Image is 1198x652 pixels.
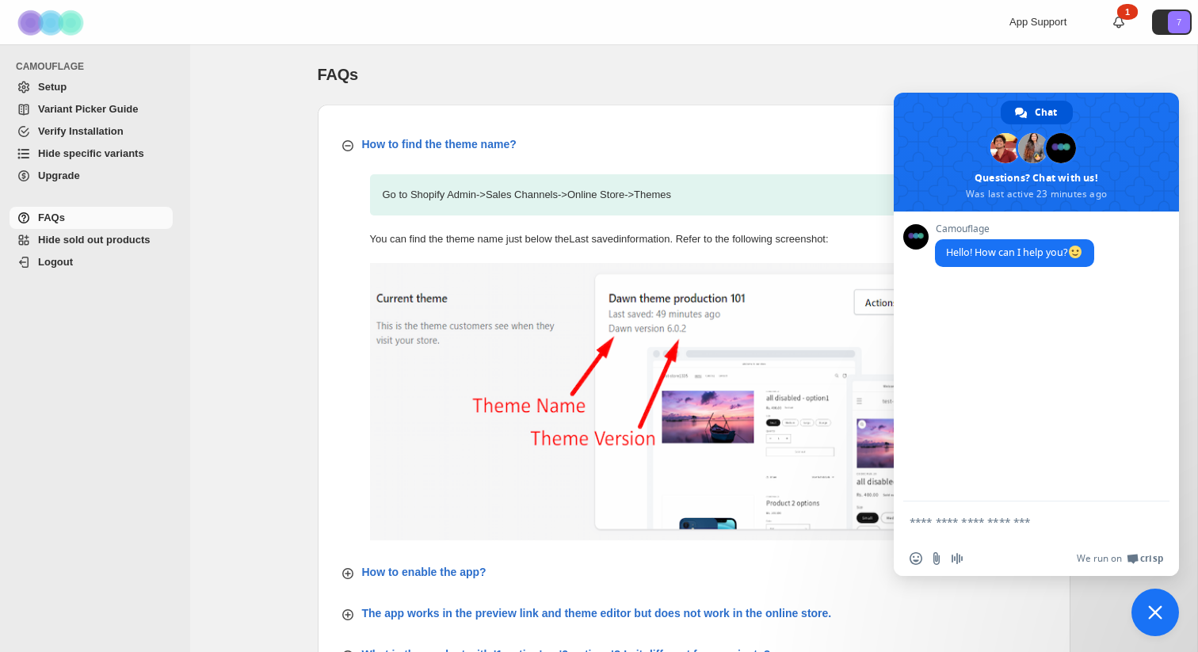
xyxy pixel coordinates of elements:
button: The app works in the preview link and theme editor but does not work in the online store. [330,599,1058,627]
a: FAQs [10,207,173,229]
span: Variant Picker Guide [38,103,138,115]
button: How to enable the app? [330,558,1058,586]
div: Close chat [1131,589,1179,636]
span: Hide specific variants [38,147,144,159]
span: Camouflage [935,223,1094,234]
p: The app works in the preview link and theme editor but does not work in the online store. [362,605,832,621]
p: You can find the theme name just below the Last saved information. Refer to the following screens... [370,231,952,247]
text: 7 [1177,17,1181,27]
a: Upgrade [10,165,173,187]
span: FAQs [318,66,358,83]
span: Hide sold out products [38,234,151,246]
span: CAMOUFLAGE [16,60,179,73]
span: Logout [38,256,73,268]
span: Audio message [951,552,963,565]
a: Hide specific variants [10,143,173,165]
span: Setup [38,81,67,93]
p: How to find the theme name? [362,136,517,152]
span: App Support [1009,16,1066,28]
a: We run onCrisp [1077,552,1163,565]
div: Chat [1001,101,1073,124]
button: How to find the theme name? [330,130,1058,158]
img: Camouflage [13,1,92,44]
p: Go to Shopify Admin -> Sales Channels -> Online Store -> Themes [370,174,952,215]
textarea: Compose your message... [910,515,1128,529]
span: Insert an emoji [910,552,922,565]
img: find-theme-name [370,263,1004,540]
span: Verify Installation [38,125,124,137]
p: How to enable the app? [362,564,486,580]
span: Upgrade [38,170,80,181]
button: Avatar with initials 7 [1152,10,1192,35]
a: Setup [10,76,173,98]
span: Hello! How can I help you? [946,246,1083,259]
a: Logout [10,251,173,273]
a: Hide sold out products [10,229,173,251]
span: We run on [1077,552,1122,565]
div: 1 [1117,4,1138,20]
span: Send a file [930,552,943,565]
a: 1 [1111,14,1127,30]
span: Chat [1035,101,1057,124]
span: Crisp [1140,552,1163,565]
span: Avatar with initials 7 [1168,11,1190,33]
span: FAQs [38,212,65,223]
a: Verify Installation [10,120,173,143]
a: Variant Picker Guide [10,98,173,120]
